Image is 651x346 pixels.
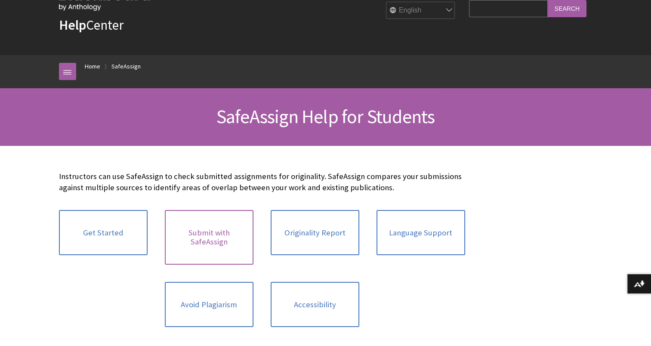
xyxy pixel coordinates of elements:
[59,171,465,193] p: Instructors can use SafeAssign to check submitted assignments for originality. SafeAssign compare...
[165,210,253,265] a: Submit with SafeAssign
[85,61,100,72] a: Home
[111,61,141,72] a: SafeAssign
[216,105,435,128] span: SafeAssign Help for Students
[59,210,148,256] a: Get Started
[271,282,359,327] a: Accessibility
[165,282,253,327] a: Avoid Plagiarism
[271,210,359,256] a: Originality Report
[59,16,86,34] strong: Help
[386,2,455,19] select: Site Language Selector
[376,210,465,256] a: Language Support
[59,16,123,34] a: HelpCenter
